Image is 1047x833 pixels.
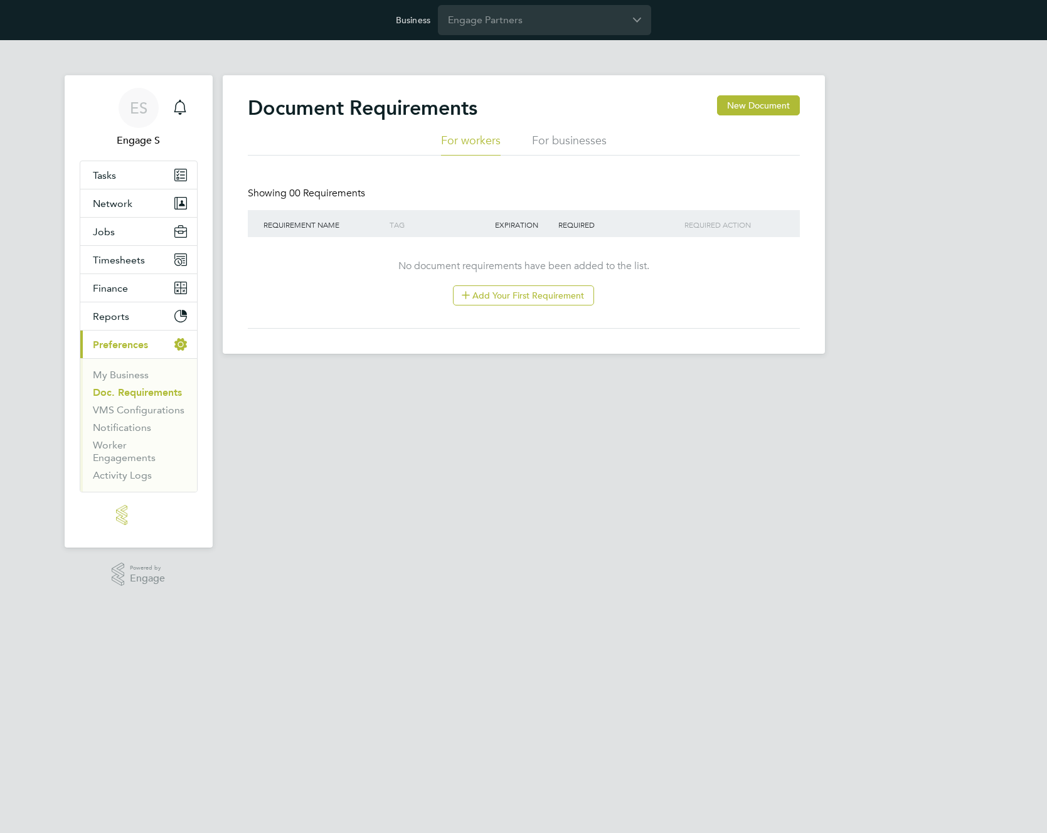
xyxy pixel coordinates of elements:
[386,210,492,239] div: Tag
[248,187,368,200] div: Showing
[130,563,165,573] span: Powered by
[453,285,594,305] button: Add Your First Requirement
[93,469,152,481] a: Activity Logs
[492,210,555,239] div: Expiration
[80,331,197,358] button: Preferences
[717,95,800,115] button: New Document
[80,218,197,245] button: Jobs
[130,100,147,116] span: ES
[93,339,148,351] span: Preferences
[80,358,197,492] div: Preferences
[93,422,151,433] a: Notifications
[681,210,765,239] div: Required action
[93,369,149,381] a: My Business
[80,161,197,189] a: Tasks
[396,14,430,26] label: Business
[93,254,145,266] span: Timesheets
[80,246,197,273] button: Timesheets
[260,260,787,305] div: No document requirements have been added to the list.
[80,189,197,217] button: Network
[93,169,116,181] span: Tasks
[80,133,198,148] span: Engage S
[93,404,184,416] a: VMS Configurations
[80,88,198,148] a: ESEngage S
[289,187,365,199] span: 00 Requirements
[441,133,501,156] li: For workers
[93,282,128,294] span: Finance
[65,75,213,548] nav: Main navigation
[112,563,165,586] a: Powered byEngage
[260,210,387,239] div: Requirement Name
[116,505,161,525] img: engage-logo-retina.png
[80,302,197,330] button: Reports
[93,226,115,238] span: Jobs
[93,310,129,322] span: Reports
[532,133,607,156] li: For businesses
[80,274,197,302] button: Finance
[80,505,198,525] a: Go to home page
[93,386,182,398] a: Doc. Requirements
[93,439,156,464] a: Worker Engagements
[248,95,477,120] h2: Document Requirements
[93,198,132,210] span: Network
[555,210,682,239] div: Required
[130,573,165,584] span: Engage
